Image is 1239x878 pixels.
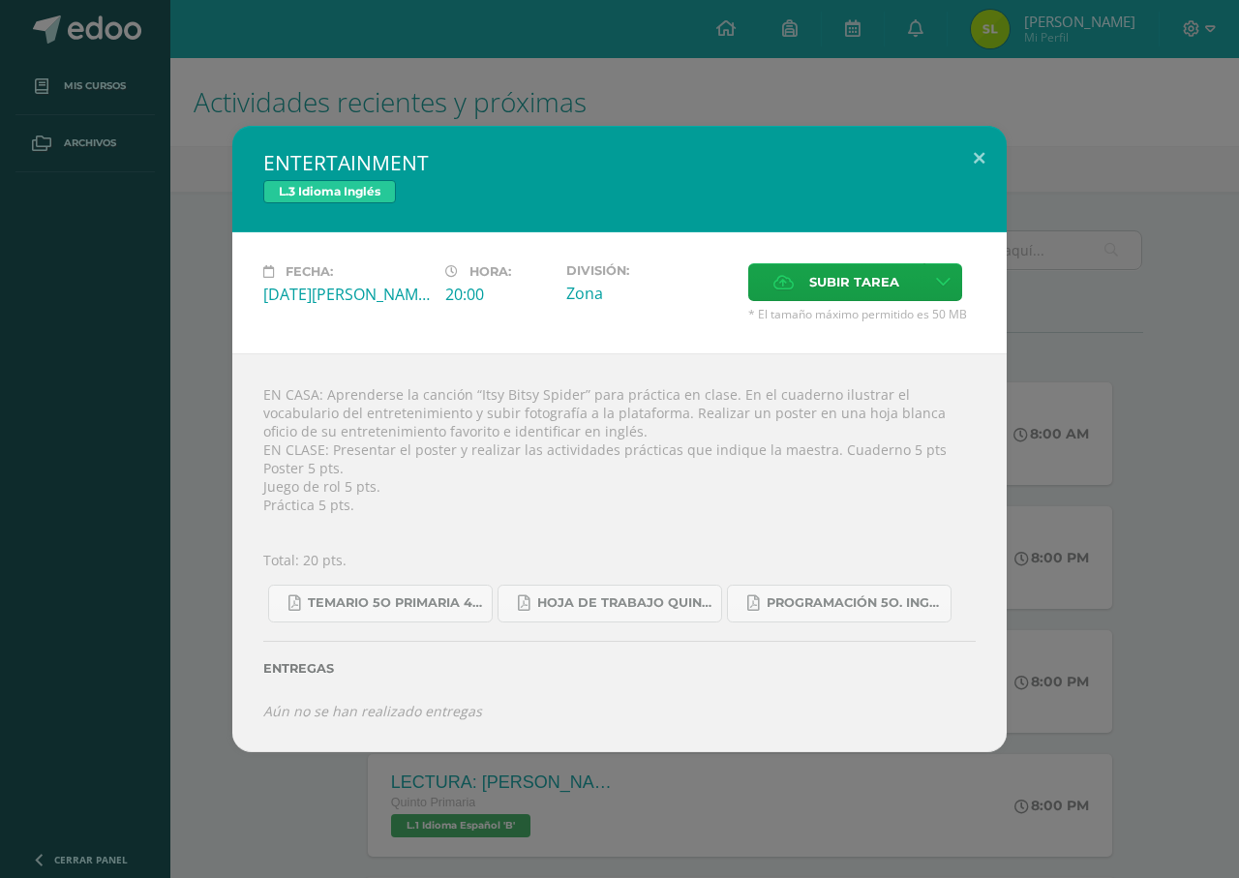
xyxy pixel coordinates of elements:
span: Subir tarea [809,264,899,300]
div: EN CASA: Aprenderse la canción “Itsy Bitsy Spider” para práctica en clase. En el cuaderno ilustra... [232,353,1007,752]
button: Close (Esc) [952,126,1007,192]
span: * El tamaño máximo permitido es 50 MB [748,306,976,322]
i: Aún no se han realizado entregas [263,702,482,720]
h2: ENTERTAINMENT [263,149,976,176]
span: Hora: [469,264,511,279]
a: Hoja de trabajo QUINTO1.pdf [498,585,722,622]
span: Temario 5o primaria 4-2025.pdf [308,595,482,611]
span: L.3 Idioma Inglés [263,180,396,203]
div: [DATE][PERSON_NAME] [263,284,430,305]
span: Programación 5o. Inglés B.pdf [767,595,941,611]
a: Programación 5o. Inglés B.pdf [727,585,952,622]
span: Fecha: [286,264,333,279]
span: Hoja de trabajo QUINTO1.pdf [537,595,711,611]
label: Entregas [263,661,976,676]
div: 20:00 [445,284,551,305]
label: División: [566,263,733,278]
a: Temario 5o primaria 4-2025.pdf [268,585,493,622]
div: Zona [566,283,733,304]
